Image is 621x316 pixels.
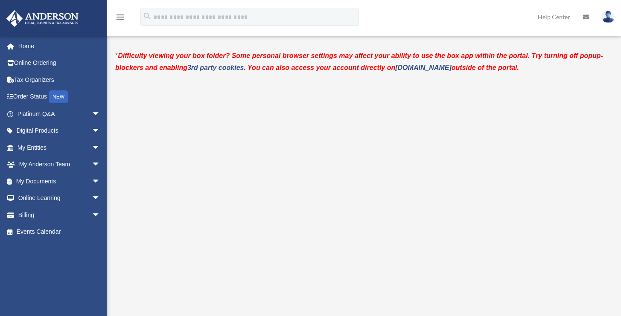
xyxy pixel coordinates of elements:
[6,190,113,207] a: Online Learningarrow_drop_down
[115,52,603,71] strong: Difficulty viewing your box folder? Some personal browser settings may affect your ability to use...
[92,156,109,174] span: arrow_drop_down
[49,90,68,103] div: NEW
[6,156,113,173] a: My Anderson Teamarrow_drop_down
[92,190,109,207] span: arrow_drop_down
[92,105,109,123] span: arrow_drop_down
[6,38,113,55] a: Home
[92,122,109,140] span: arrow_drop_down
[6,206,113,223] a: Billingarrow_drop_down
[6,173,113,190] a: My Documentsarrow_drop_down
[187,64,244,71] a: 3rd party cookies
[6,55,113,72] a: Online Ordering
[6,71,113,88] a: Tax Organizers
[6,105,113,122] a: Platinum Q&Aarrow_drop_down
[395,64,452,71] a: [DOMAIN_NAME]
[6,122,113,139] a: Digital Productsarrow_drop_down
[115,12,125,22] i: menu
[4,10,81,27] img: Anderson Advisors Platinum Portal
[92,139,109,157] span: arrow_drop_down
[6,139,113,156] a: My Entitiesarrow_drop_down
[6,223,113,241] a: Events Calendar
[115,15,125,22] a: menu
[602,11,615,23] img: User Pic
[92,206,109,224] span: arrow_drop_down
[6,88,113,106] a: Order StatusNEW
[92,173,109,190] span: arrow_drop_down
[143,12,152,21] i: search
